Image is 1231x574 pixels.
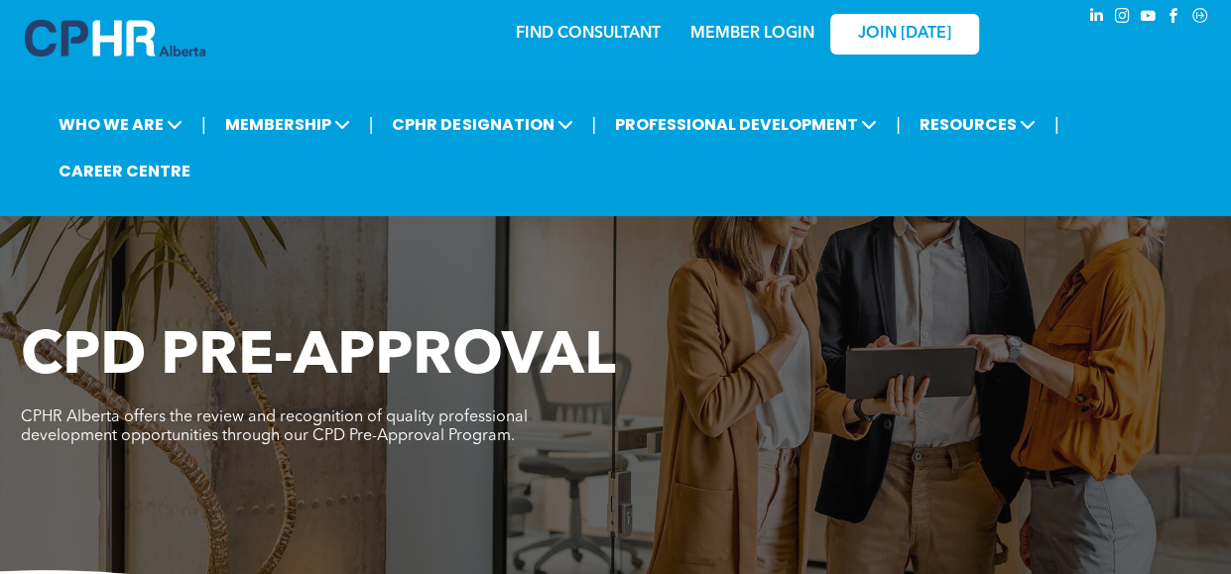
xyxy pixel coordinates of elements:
span: CPD PRE-APPROVAL [21,328,616,388]
span: MEMBERSHIP [219,106,356,143]
li: | [1054,104,1059,145]
span: JOIN [DATE] [858,25,951,44]
a: JOIN [DATE] [830,14,979,55]
a: MEMBER LOGIN [690,26,814,42]
a: instagram [1112,5,1134,32]
span: CPHR Alberta offers the review and recognition of quality professional development opportunities ... [21,409,528,444]
li: | [896,104,901,145]
a: linkedin [1086,5,1108,32]
span: CPHR DESIGNATION [386,106,578,143]
a: facebook [1164,5,1185,32]
img: A blue and white logo for cp alberta [25,20,205,57]
span: RESOURCES [914,106,1042,143]
li: | [591,104,596,145]
a: CAREER CENTRE [53,153,196,189]
a: youtube [1138,5,1160,32]
li: | [201,104,206,145]
li: | [369,104,374,145]
span: WHO WE ARE [53,106,188,143]
a: FIND CONSULTANT [516,26,661,42]
a: Social network [1189,5,1211,32]
span: PROFESSIONAL DEVELOPMENT [609,106,883,143]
